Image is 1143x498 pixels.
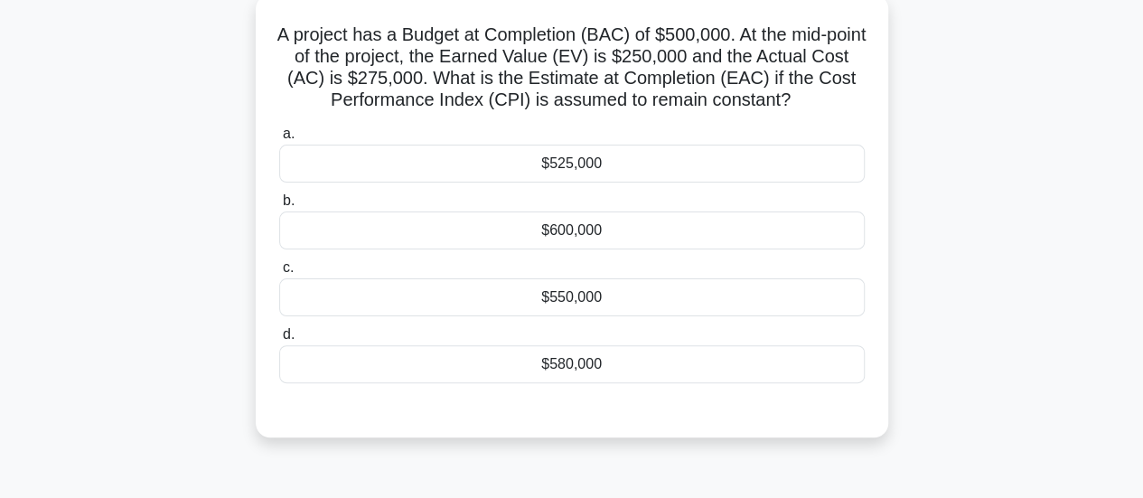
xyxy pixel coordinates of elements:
div: $600,000 [279,211,865,249]
span: c. [283,259,294,275]
span: b. [283,193,295,208]
h5: A project has a Budget at Completion (BAC) of $500,000. At the mid-point of the project, the Earn... [277,23,867,112]
span: a. [283,126,295,141]
div: $525,000 [279,145,865,183]
div: $550,000 [279,278,865,316]
span: d. [283,326,295,342]
div: $580,000 [279,345,865,383]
